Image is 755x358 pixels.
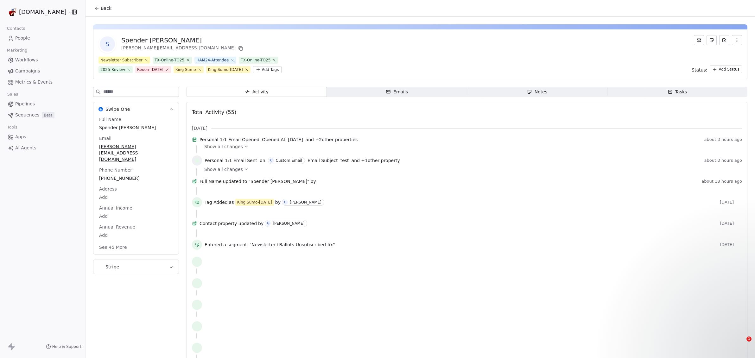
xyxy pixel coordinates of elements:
[93,116,179,254] div: Swipe OneSwipe One
[98,186,118,192] span: Address
[204,166,738,173] a: Show all changes
[223,178,247,185] span: updated to
[192,109,236,115] span: Total Activity (55)
[208,67,243,72] div: King Sumo-[DATE]
[98,135,113,141] span: Email
[200,220,217,227] span: Contact
[192,125,207,131] span: [DATE]
[253,66,282,73] button: Add Tags
[720,221,742,226] span: [DATE]
[15,35,30,41] span: People
[290,200,321,204] div: [PERSON_NAME]
[720,200,742,205] span: [DATE]
[258,220,263,227] span: by
[52,344,81,349] span: Help & Support
[121,45,244,52] div: [PERSON_NAME][EMAIL_ADDRESS][DOMAIN_NAME]
[99,175,173,181] span: [PHONE_NUMBER]
[155,57,184,63] div: TX-Online-TO25
[101,5,111,11] span: Back
[15,112,39,118] span: Sequences
[100,67,125,72] div: 2025-Review
[311,178,316,185] span: by
[273,221,304,226] div: [PERSON_NAME]
[276,158,302,163] div: Custom Email
[250,242,335,248] span: "Newsletter+Ballots-Unsubscribed-fix"
[668,89,687,95] div: Tasks
[196,57,229,63] div: HAM24-Attendee
[98,107,103,111] img: Swipe One
[4,24,28,33] span: Contacts
[42,112,54,118] span: Beta
[15,101,35,107] span: Pipelines
[15,79,53,85] span: Metrics & Events
[15,145,36,151] span: AI Agents
[704,137,742,142] span: about 3 hours ago
[733,336,749,352] iframe: Intercom live chat
[260,157,265,164] span: on
[98,167,133,173] span: Phone Number
[308,157,338,164] span: Email Subject
[5,110,80,120] a: SequencesBeta
[262,136,285,143] span: Opened At
[306,136,358,143] span: and + 2 other properties
[99,232,173,238] span: Add
[5,33,80,43] a: People
[5,99,80,109] a: Pipelines
[205,242,247,248] span: Entered a segment
[527,89,547,95] div: Notes
[5,66,80,76] a: Campaigns
[267,221,270,226] div: G
[5,77,80,87] a: Metrics & Events
[46,344,81,349] a: Help & Support
[204,143,738,150] a: Show all changes
[99,124,173,131] span: Spender [PERSON_NAME]
[4,90,21,99] span: Sales
[99,213,173,219] span: Add
[137,67,163,72] div: Reoon-[DATE]
[270,158,272,163] div: C
[105,264,119,270] span: Stripe
[98,265,103,269] img: Stripe
[701,179,742,184] span: about 18 hours ago
[340,157,349,164] span: test
[99,143,173,162] span: [PERSON_NAME][EMAIL_ADDRESS][DOMAIN_NAME]
[15,134,26,140] span: Apps
[204,143,243,150] span: Show all changes
[704,158,742,163] span: about 3 hours ago
[284,200,287,205] div: G
[99,194,173,200] span: Add
[93,260,179,274] button: StripeStripe
[91,3,115,14] button: Back
[4,122,20,132] span: Tools
[5,132,80,142] a: Apps
[218,220,257,227] span: property updated
[288,136,303,143] span: [DATE]
[746,336,752,342] span: 1
[98,224,136,230] span: Annual Revenue
[205,157,257,164] span: Personal 1:1 Email Sent
[204,166,243,173] span: Show all changes
[175,67,196,72] div: King Sumo
[100,57,143,63] div: Newsletter Subscriber
[692,67,707,73] span: Status:
[200,136,259,143] span: Personal 1:1 Email Opened
[248,178,309,185] span: "Spender [PERSON_NAME]"
[200,178,222,185] span: Full Name
[19,8,67,16] span: [DOMAIN_NAME]
[100,36,115,52] span: S
[386,89,408,95] div: Emails
[237,199,272,205] div: King Sumo-[DATE]
[352,157,400,164] span: and + 1 other property
[710,66,742,73] button: Add Status
[241,57,270,63] div: TX-Online-TO25
[4,46,30,55] span: Marketing
[205,199,228,205] span: Tag Added
[95,242,131,253] button: See 45 More
[93,102,179,116] button: Swipe OneSwipe One
[105,106,130,112] span: Swipe One
[9,8,16,16] img: logomanalone.png
[15,68,40,74] span: Campaigns
[229,199,234,205] span: as
[5,55,80,65] a: Workflows
[5,143,80,153] a: AI Agents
